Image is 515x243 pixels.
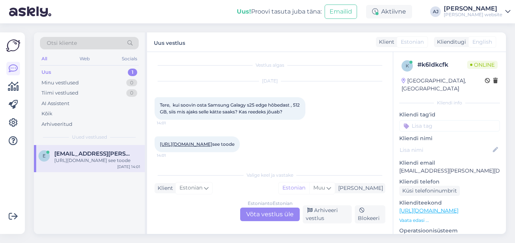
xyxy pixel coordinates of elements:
[157,153,185,158] span: 14:01
[399,159,500,167] p: Kliendi email
[155,172,385,179] div: Valige keel ja vastake
[279,182,309,194] div: Estonian
[128,69,137,76] div: 1
[54,150,133,157] span: eno.juul@uusmaa.ee
[154,37,185,47] label: Uus vestlus
[155,62,385,69] div: Vestlus algas
[400,146,491,154] input: Lisa nimi
[313,184,325,191] span: Muu
[72,134,107,141] span: Uued vestlused
[41,121,72,128] div: Arhiveeritud
[434,38,466,46] div: Klienditugi
[160,102,301,115] span: Tere, kui soovin osta Samsung Galagy s25 edge hõbedast , 512 GB, siis mis ajaks selle kätte saaks...
[325,5,357,19] button: Emailid
[160,141,212,147] a: [URL][DOMAIN_NAME]
[155,184,173,192] div: Klient
[399,99,500,106] div: Kliendi info
[399,227,500,235] p: Operatsioonisüsteem
[399,178,500,186] p: Kliendi telefon
[406,63,409,69] span: k
[54,157,140,164] div: [URL][DOMAIN_NAME] see toode
[160,141,235,147] span: see toode
[117,164,140,170] div: [DATE] 14:01
[417,60,467,69] div: # k6ldkcfk
[41,69,51,76] div: Uus
[240,208,300,221] div: Võta vestlus üle
[248,200,293,207] div: Estonian to Estonian
[444,12,502,18] div: [PERSON_NAME] website
[335,184,383,192] div: [PERSON_NAME]
[41,89,78,97] div: Tiimi vestlused
[444,6,510,18] a: [PERSON_NAME][PERSON_NAME] website
[126,89,137,97] div: 0
[399,186,460,196] div: Küsi telefoninumbrit
[155,78,385,84] div: [DATE]
[47,39,77,47] span: Otsi kliente
[41,79,79,87] div: Minu vestlused
[399,111,500,119] p: Kliendi tag'id
[237,7,322,16] div: Proovi tasuta juba täna:
[126,79,137,87] div: 0
[6,38,20,53] img: Askly Logo
[237,8,251,15] b: Uus!
[399,134,500,142] p: Kliendi nimi
[376,38,394,46] div: Klient
[43,153,46,159] span: e
[399,207,458,214] a: [URL][DOMAIN_NAME]
[355,205,385,223] div: Blokeeri
[78,54,91,64] div: Web
[399,217,500,224] p: Vaata edasi ...
[444,6,502,12] div: [PERSON_NAME]
[157,120,185,126] span: 14:01
[366,5,412,18] div: Aktiivne
[399,167,500,175] p: [EMAIL_ADDRESS][PERSON_NAME][DOMAIN_NAME]
[467,61,498,69] span: Online
[401,38,424,46] span: Estonian
[41,110,52,118] div: Kõik
[430,6,441,17] div: AJ
[41,100,69,107] div: AI Assistent
[402,77,485,93] div: [GEOGRAPHIC_DATA], [GEOGRAPHIC_DATA]
[472,38,492,46] span: English
[40,54,49,64] div: All
[399,199,500,207] p: Klienditeekond
[120,54,139,64] div: Socials
[399,120,500,131] input: Lisa tag
[179,184,202,192] span: Estonian
[303,205,352,223] div: Arhiveeri vestlus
